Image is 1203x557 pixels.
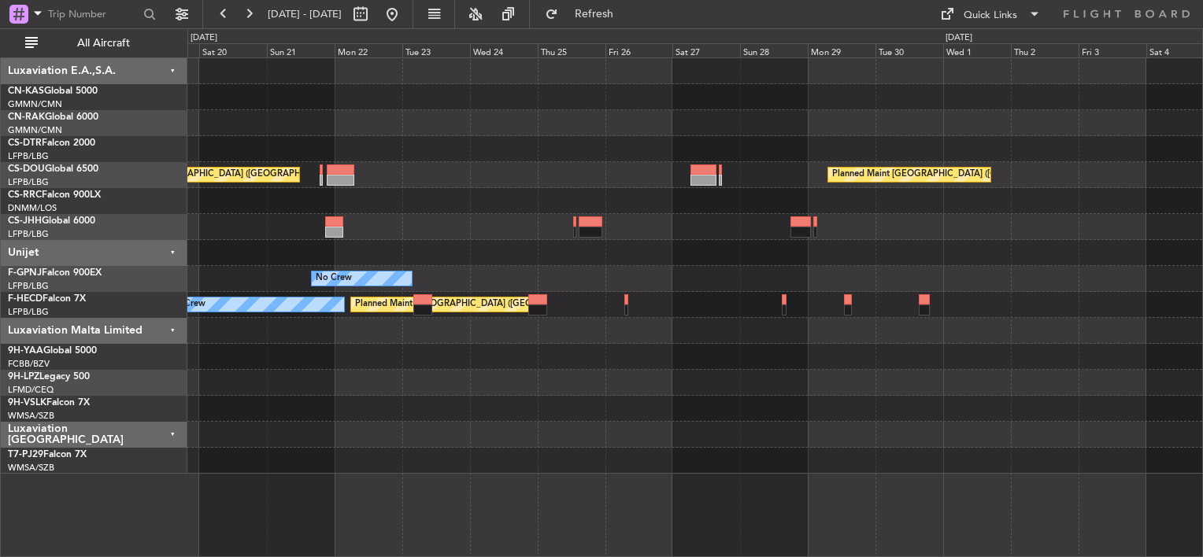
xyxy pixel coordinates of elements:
[8,216,95,226] a: CS-JHHGlobal 6000
[8,113,98,122] a: CN-RAKGlobal 6000
[355,293,603,316] div: Planned Maint [GEOGRAPHIC_DATA] ([GEOGRAPHIC_DATA])
[8,228,49,240] a: LFPB/LBG
[672,43,740,57] div: Sat 27
[8,372,90,382] a: 9H-LPZLegacy 500
[93,163,341,186] div: Planned Maint [GEOGRAPHIC_DATA] ([GEOGRAPHIC_DATA])
[8,176,49,188] a: LFPB/LBG
[8,202,57,214] a: DNMM/LOS
[1079,43,1146,57] div: Fri 3
[17,31,171,56] button: All Aircraft
[402,43,470,57] div: Tue 23
[605,43,673,57] div: Fri 26
[538,43,605,57] div: Thu 25
[808,43,875,57] div: Mon 29
[199,43,267,57] div: Sat 20
[8,87,98,96] a: CN-KASGlobal 5000
[538,2,632,27] button: Refresh
[316,267,352,290] div: No Crew
[946,31,972,45] div: [DATE]
[1011,43,1079,57] div: Thu 2
[8,268,102,278] a: F-GPNJFalcon 900EX
[48,2,139,26] input: Trip Number
[8,216,42,226] span: CS-JHH
[8,450,43,459] span: T7-PJ29
[8,462,54,474] a: WMSA/SZB
[8,346,43,356] span: 9H-YAA
[8,268,42,278] span: F-GPNJ
[8,124,62,136] a: GMMN/CMN
[8,306,49,318] a: LFPB/LBG
[8,87,44,96] span: CN-KAS
[8,138,42,148] span: CS-DTR
[268,7,342,21] span: [DATE] - [DATE]
[8,358,50,370] a: FCBB/BZV
[8,150,49,162] a: LFPB/LBG
[8,98,62,110] a: GMMN/CMN
[8,294,86,304] a: F-HECDFalcon 7X
[8,294,43,304] span: F-HECD
[267,43,335,57] div: Sun 21
[8,372,39,382] span: 9H-LPZ
[964,8,1017,24] div: Quick Links
[8,164,45,174] span: CS-DOU
[8,398,46,408] span: 9H-VSLK
[8,113,45,122] span: CN-RAK
[8,164,98,174] a: CS-DOUGlobal 6500
[943,43,1011,57] div: Wed 1
[8,190,42,200] span: CS-RRC
[8,280,49,292] a: LFPB/LBG
[875,43,943,57] div: Tue 30
[8,450,87,459] a: T7-PJ29Falcon 7X
[8,384,54,396] a: LFMD/CEQ
[832,163,1080,186] div: Planned Maint [GEOGRAPHIC_DATA] ([GEOGRAPHIC_DATA])
[8,410,54,422] a: WMSA/SZB
[561,9,627,20] span: Refresh
[8,138,95,148] a: CS-DTRFalcon 2000
[8,190,101,200] a: CS-RRCFalcon 900LX
[335,43,402,57] div: Mon 22
[191,31,217,45] div: [DATE]
[41,38,166,49] span: All Aircraft
[932,2,1049,27] button: Quick Links
[8,346,97,356] a: 9H-YAAGlobal 5000
[470,43,538,57] div: Wed 24
[740,43,808,57] div: Sun 28
[8,398,90,408] a: 9H-VSLKFalcon 7X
